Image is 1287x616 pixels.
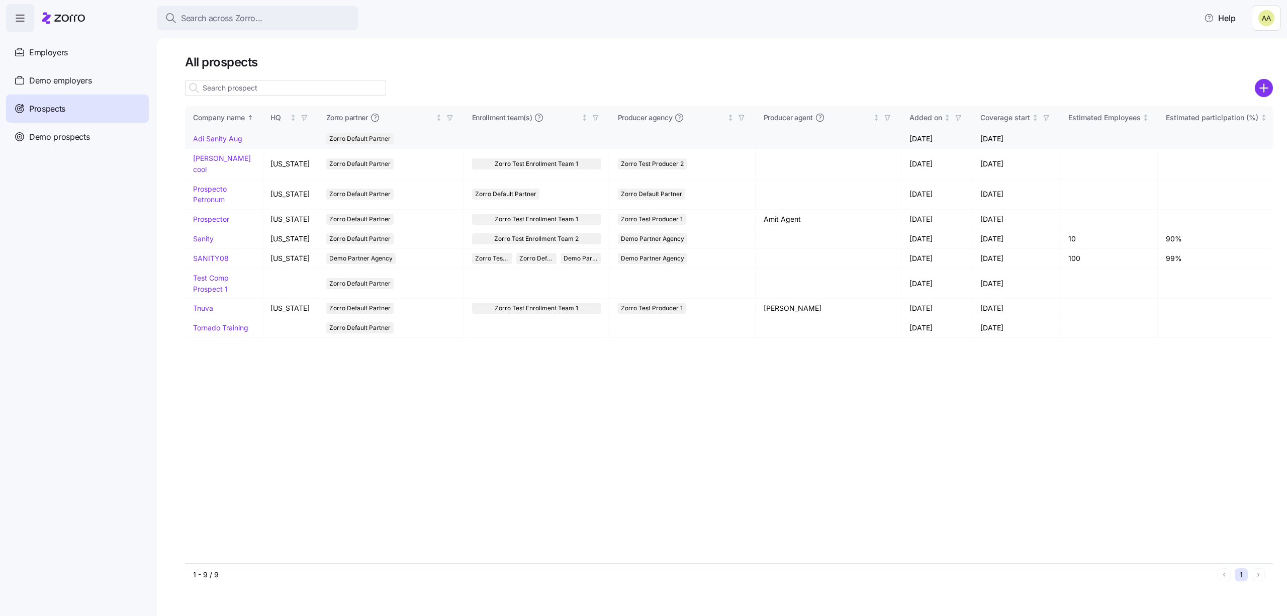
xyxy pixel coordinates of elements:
div: Not sorted [1142,114,1149,121]
a: [PERSON_NAME] cool [193,154,251,173]
span: Zorro Default Partner [329,278,391,289]
span: Zorro Test Enrollment Team 1 [495,158,578,169]
td: [DATE] [972,249,1060,269]
td: [DATE] [901,249,972,269]
a: Demo prospects [6,123,149,151]
th: Estimated EmployeesNot sorted [1060,106,1158,129]
td: [DATE] [901,149,972,179]
span: Help [1204,12,1236,24]
span: Zorro Default Partner [329,233,391,244]
th: Estimated participation (%)Not sorted [1158,106,1275,129]
span: Search across Zorro... [181,12,262,25]
a: Adi Sanity Aug [193,134,242,143]
span: Demo Partner Agency [621,253,684,264]
button: Previous page [1218,568,1231,581]
td: [US_STATE] [262,249,318,269]
td: [US_STATE] [262,180,318,210]
td: [DATE] [901,229,972,249]
td: [DATE] [901,269,972,299]
h1: All prospects [185,54,1273,70]
span: Zorro Default Partner [519,253,554,264]
span: Zorro Test Enrollment Team 1 [495,214,578,225]
td: [PERSON_NAME] [756,299,901,318]
div: Added on [909,112,942,123]
svg: add icon [1255,79,1273,97]
td: [DATE] [901,299,972,318]
td: [DATE] [972,210,1060,229]
td: [DATE] [972,129,1060,149]
div: Not sorted [1260,114,1267,121]
span: Zorro Default Partner [329,189,391,200]
span: Zorro Default Partner [621,189,682,200]
span: Zorro Test Enrollment Team 1 [475,253,509,264]
a: Test Comp Prospect 1 [193,274,229,293]
button: Search across Zorro... [157,6,358,30]
div: Estimated Employees [1068,112,1141,123]
span: Zorro Test Producer 2 [621,158,684,169]
span: Producer agency [618,113,673,123]
span: Demo Partner Agency [564,253,598,264]
div: Coverage start [980,112,1030,123]
td: [US_STATE] [262,299,318,318]
th: Enrollment team(s)Not sorted [464,106,610,129]
div: Not sorted [1032,114,1039,121]
button: 1 [1235,568,1248,581]
button: Help [1196,8,1244,28]
td: [DATE] [972,229,1060,249]
a: Prospecto Petronum [193,185,227,204]
td: [DATE] [901,129,972,149]
div: Not sorted [290,114,297,121]
span: Zorro Default Partner [329,303,391,314]
td: [US_STATE] [262,210,318,229]
a: Prospector [193,215,229,223]
a: Tnuva [193,304,213,312]
div: HQ [270,112,288,123]
span: Demo Partner Agency [329,253,393,264]
span: Zorro Default Partner [329,158,391,169]
span: Zorro Default Partner [329,133,391,144]
a: Prospects [6,95,149,123]
span: Demo prospects [29,131,90,143]
a: Sanity [193,234,214,243]
span: Employers [29,46,68,59]
span: Zorro Default Partner [329,214,391,225]
span: Zorro Test Enrollment Team 1 [495,303,578,314]
div: Not sorted [581,114,588,121]
div: Not sorted [727,114,734,121]
span: Demo Partner Agency [621,233,684,244]
div: 1 - 9 / 9 [193,570,1214,580]
td: [US_STATE] [262,229,318,249]
span: Zorro partner [326,113,368,123]
a: Demo employers [6,66,149,95]
td: [US_STATE] [262,149,318,179]
span: Zorro Default Partner [475,189,536,200]
a: SANITY08 [193,254,229,262]
span: Zorro Test Enrollment Team 2 [494,233,579,244]
td: [DATE] [972,180,1060,210]
td: [DATE] [901,210,972,229]
td: [DATE] [901,318,972,338]
td: [DATE] [972,318,1060,338]
td: [DATE] [972,269,1060,299]
img: 69dbe272839496de7880a03cd36c60c1 [1258,10,1274,26]
input: Search prospect [185,80,386,96]
span: Zorro Default Partner [329,322,391,333]
td: [DATE] [901,180,972,210]
th: Producer agencyNot sorted [610,106,756,129]
div: Not sorted [944,114,951,121]
a: Employers [6,38,149,66]
div: Estimated participation (%) [1166,112,1258,123]
th: Added onNot sorted [901,106,972,129]
td: Amit Agent [756,210,901,229]
span: Zorro Test Producer 1 [621,214,683,225]
th: Zorro partnerNot sorted [318,106,464,129]
button: Next page [1252,568,1265,581]
td: [DATE] [972,299,1060,318]
th: Coverage startNot sorted [972,106,1060,129]
td: 100 [1060,249,1158,269]
th: Company nameSorted ascending [185,106,262,129]
span: Producer agent [764,113,813,123]
div: Company name [193,112,245,123]
div: Not sorted [435,114,442,121]
th: HQNot sorted [262,106,318,129]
